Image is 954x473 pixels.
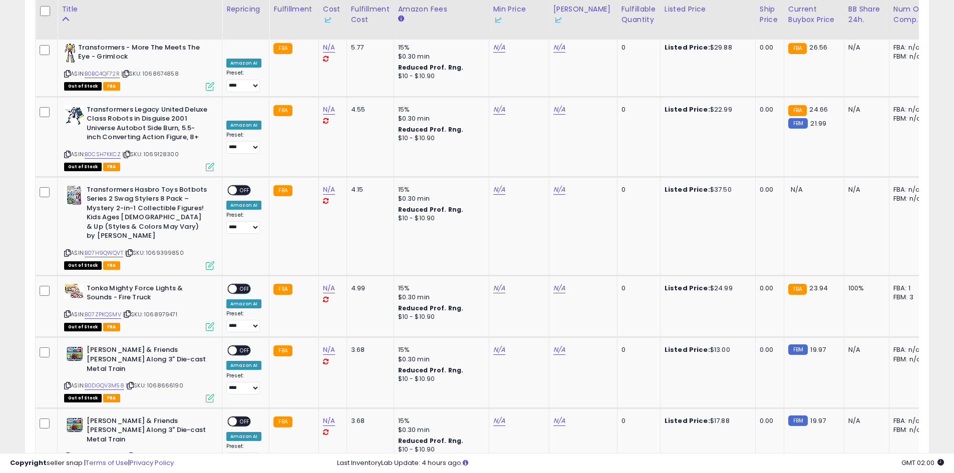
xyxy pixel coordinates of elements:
small: FBA [788,43,807,54]
div: $0.30 min [398,194,481,203]
b: Transformers Hasbro Toys Botbots Series 2 Swag Stylers 8 Pack – Mystery 2-in-1 Collectible Figure... [87,185,208,243]
div: Amazon AI [226,299,261,308]
a: Privacy Policy [130,458,174,467]
b: Listed Price: [665,43,710,52]
b: Transformers - More The Meets The Eye - Grimlock [78,43,200,64]
div: Some or all of the values in this column are provided from Inventory Lab. [553,15,613,25]
div: ASIN: [64,185,214,269]
div: Ship Price [760,4,780,25]
div: 15% [398,416,481,425]
div: Some or all of the values in this column are provided from Inventory Lab. [493,15,545,25]
div: 3.68 [351,416,386,425]
div: 4.99 [351,284,386,293]
div: 0.00 [760,43,776,52]
small: FBA [788,105,807,116]
div: FBA: n/a [893,43,926,52]
a: B0BC4QF72R [85,70,120,78]
span: OFF [237,284,253,293]
div: N/A [848,416,881,425]
span: All listings that are currently out of stock and unavailable for purchase on Amazon [64,323,102,331]
div: Amazon AI [226,59,261,68]
a: N/A [553,105,565,115]
div: Last InventoryLab Update: 4 hours ago. [337,458,944,468]
span: 26.56 [809,43,827,52]
div: 0.00 [760,345,776,354]
small: FBA [273,43,292,54]
div: 0 [621,345,653,354]
b: Reduced Prof. Rng. [398,205,464,214]
div: 0 [621,43,653,52]
div: 15% [398,284,481,293]
div: N/A [848,345,881,354]
div: Preset: [226,443,261,465]
span: | SKU: 1068197029 [126,452,182,460]
img: 41rV3tk7ffL._SL40_.jpg [64,43,76,63]
div: $17.88 [665,416,748,425]
div: Title [62,4,218,15]
span: 24.66 [809,105,828,114]
div: 4.15 [351,185,386,194]
div: Amazon AI [226,432,261,441]
div: ASIN: [64,105,214,170]
small: FBA [273,284,292,295]
div: 5.77 [351,43,386,52]
div: ASIN: [64,43,214,90]
div: 0 [621,105,653,114]
div: 0.00 [760,105,776,114]
span: | SKU: 1069128300 [122,150,179,158]
div: $0.30 min [398,355,481,364]
div: $0.30 min [398,114,481,123]
div: $22.99 [665,105,748,114]
div: 3.68 [351,345,386,354]
div: $10 - $10.90 [398,72,481,81]
span: | SKU: 1068979471 [123,310,177,318]
div: Preset: [226,310,261,333]
div: FBM: n/a [893,194,926,203]
span: 19.97 [810,345,826,354]
div: 0.00 [760,416,776,425]
div: $10 - $10.90 [398,134,481,143]
img: 514JF3XmuXL._SL40_.jpg [64,185,84,205]
div: FBM: 3 [893,293,926,302]
a: B0DGQV3M58 [85,381,124,390]
div: 0.00 [760,284,776,293]
div: 100% [848,284,881,293]
img: 41zRoWjvhvL._SL40_.jpg [64,416,84,432]
span: All listings that are currently out of stock and unavailable for purchase on Amazon [64,163,102,171]
b: Listed Price: [665,345,710,354]
strong: Copyright [10,458,47,467]
div: $24.99 [665,284,748,293]
a: B0CSH7KKCZ [85,150,121,159]
div: Amazon Fees [398,4,485,15]
b: Tonka Mighty Force Lights & Sounds - Fire Truck [87,284,208,305]
a: N/A [493,105,505,115]
div: ASIN: [64,345,214,401]
span: FBA [103,323,120,331]
div: N/A [848,43,881,52]
b: Listed Price: [665,416,710,425]
small: FBM [788,344,808,355]
a: N/A [493,416,505,426]
a: N/A [323,283,335,293]
small: FBA [273,345,292,356]
b: [PERSON_NAME] & Friends [PERSON_NAME] Along 3" Die-cast Metal Train [87,416,208,447]
div: $10 - $10.90 [398,313,481,321]
span: FBA [103,394,120,402]
div: Min Price [493,4,545,25]
img: InventoryLab Logo [553,15,563,25]
a: N/A [553,185,565,195]
div: Amazon AI [226,361,261,370]
a: N/A [323,43,335,53]
div: 4.55 [351,105,386,114]
span: | SKU: 1068666190 [126,381,183,389]
a: N/A [323,185,335,195]
div: N/A [848,105,881,114]
b: Listed Price: [665,185,710,194]
a: N/A [323,105,335,115]
b: Reduced Prof. Rng. [398,304,464,312]
a: N/A [553,283,565,293]
a: B07ZPKQSMV [85,310,121,319]
a: N/A [493,185,505,195]
div: Fulfillable Quantity [621,4,656,25]
a: N/A [323,345,335,355]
